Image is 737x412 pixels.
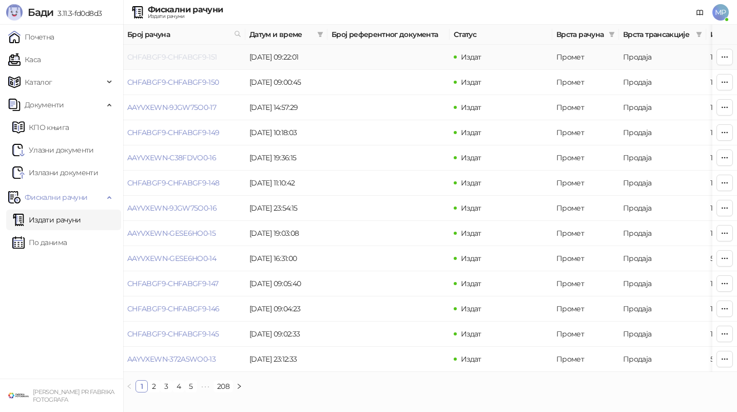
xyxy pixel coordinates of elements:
[619,70,706,95] td: Продаја
[552,271,619,296] td: Промет
[12,140,94,160] a: Ulazni dokumentiУлазни документи
[694,27,704,42] span: filter
[33,388,114,403] small: [PERSON_NAME] PR FABRIKA FOTOGRAFA
[461,254,481,263] span: Издат
[315,27,325,42] span: filter
[552,347,619,372] td: Промет
[233,380,245,392] li: Следећа страна
[245,70,327,95] td: [DATE] 09:00:45
[552,95,619,120] td: Промет
[25,72,52,92] span: Каталог
[619,296,706,322] td: Продаја
[552,120,619,145] td: Промет
[126,383,132,389] span: left
[148,380,160,392] li: 2
[461,229,481,238] span: Издат
[461,153,481,162] span: Издат
[461,78,481,87] span: Издат
[6,4,23,21] img: Logo
[245,120,327,145] td: [DATE] 10:18:03
[127,153,216,162] a: AAYVXEWN-C38FDVO0-16
[461,329,481,339] span: Издат
[197,380,214,392] span: •••
[123,95,245,120] td: AAYVXEWN-9JGW75O0-17
[245,95,327,120] td: [DATE] 14:57:29
[552,221,619,246] td: Промет
[123,380,135,392] button: left
[173,381,184,392] a: 4
[127,78,219,87] a: CHFABGF9-CHFABGF9-150
[123,322,245,347] td: CHFABGF9-CHFABGF9-145
[123,271,245,296] td: CHFABGF9-CHFABGF9-147
[317,31,323,38] span: filter
[619,171,706,196] td: Продаја
[127,354,216,364] a: AAYVXEWN-372A5WO0-13
[123,171,245,196] td: CHFABGF9-CHFABGF9-148
[461,279,481,288] span: Издат
[619,271,706,296] td: Продаја
[552,246,619,271] td: Промет
[127,254,216,263] a: AAYVXEWN-GESE6HO0-14
[461,203,481,213] span: Издат
[172,380,185,392] li: 4
[53,9,102,18] span: 3.11.3-fd0d8d3
[148,6,223,14] div: Фискални рачуни
[450,25,552,45] th: Статус
[552,196,619,221] td: Промет
[623,29,692,40] span: Врста трансакције
[245,45,327,70] td: [DATE] 09:22:01
[619,145,706,171] td: Продаја
[127,29,230,40] span: Број рачуна
[619,196,706,221] td: Продаја
[461,128,481,137] span: Издат
[12,117,69,138] a: KPO knjigaКПО књига
[12,162,98,183] a: Излазни документи
[123,296,245,322] td: CHFABGF9-CHFABGF9-146
[127,304,220,313] a: CHFABGF9-CHFABGF9-146
[619,95,706,120] td: Продаја
[127,329,219,339] a: CHFABGF9-CHFABGF9-145
[123,196,245,221] td: AAYVXEWN-9JGW75O0-16
[245,171,327,196] td: [DATE] 11:10:42
[619,45,706,70] td: Продаја
[696,31,702,38] span: filter
[12,210,81,230] a: Издати рачуни
[619,221,706,246] td: Продаја
[552,322,619,347] td: Промет
[245,271,327,296] td: [DATE] 09:05:40
[28,6,53,18] span: Бади
[127,229,216,238] a: AAYVXEWN-GESE6HO0-15
[12,232,67,253] a: По данима
[619,347,706,372] td: Продаја
[8,49,41,70] a: Каса
[619,25,706,45] th: Врста трансакције
[123,221,245,246] td: AAYVXEWN-GESE6HO0-15
[712,4,729,21] span: MP
[127,203,217,213] a: AAYVXEWN-9JGW75O0-16
[692,4,708,21] a: Документација
[245,347,327,372] td: [DATE] 23:12:33
[236,383,242,389] span: right
[607,27,617,42] span: filter
[127,103,216,112] a: AAYVXEWN-9JGW75O0-17
[214,380,233,392] li: 208
[136,381,147,392] a: 1
[161,381,172,392] a: 3
[233,380,245,392] button: right
[127,178,220,188] a: CHFABGF9-CHFABGF9-148
[123,25,245,45] th: Број рачуна
[552,70,619,95] td: Промет
[25,95,64,115] span: Документи
[148,14,223,19] div: Издати рачуни
[127,128,220,137] a: CHFABGF9-CHFABGF9-149
[327,25,450,45] th: Број референтног документа
[245,145,327,171] td: [DATE] 19:36:15
[8,27,54,47] a: Почетна
[25,187,87,208] span: Фискални рачуни
[245,322,327,347] td: [DATE] 09:02:33
[127,52,217,62] a: CHFABGF9-CHFABGF9-151
[609,31,615,38] span: filter
[461,354,481,364] span: Издат
[552,171,619,196] td: Промет
[123,246,245,271] td: AAYVXEWN-GESE6HO0-14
